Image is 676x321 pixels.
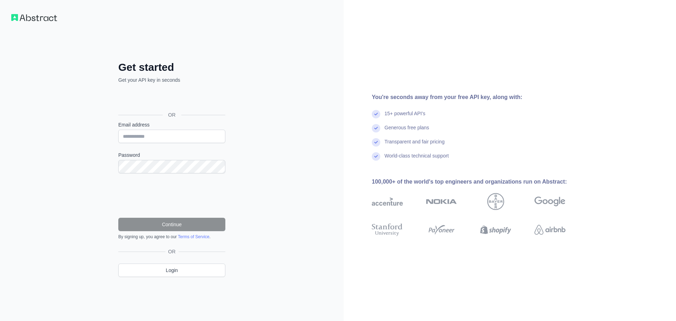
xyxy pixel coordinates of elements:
div: 15+ powerful API's [384,110,425,124]
iframe: Knop Inloggen met Google [115,91,227,107]
img: accenture [372,193,403,210]
img: check mark [372,152,380,161]
img: airbnb [534,222,565,237]
img: nokia [426,193,457,210]
button: Continue [118,218,225,231]
span: OR [165,248,179,255]
div: Generous free plans [384,124,429,138]
label: Password [118,152,225,159]
iframe: reCAPTCHA [118,182,225,209]
img: check mark [372,110,380,118]
p: Get your API key in seconds [118,76,225,84]
h2: Get started [118,61,225,74]
img: stanford university [372,222,403,237]
img: Workflow [11,14,57,21]
a: Terms of Service [178,234,209,239]
div: Transparent and fair pricing [384,138,445,152]
a: Login [118,264,225,277]
img: check mark [372,138,380,147]
img: payoneer [426,222,457,237]
div: 100,000+ of the world's top engineers and organizations run on Abstract: [372,178,588,186]
div: World-class technical support [384,152,449,166]
div: By signing up, you agree to our . [118,234,225,240]
div: You're seconds away from your free API key, along with: [372,93,588,101]
label: Email address [118,121,225,128]
img: google [534,193,565,210]
img: bayer [487,193,504,210]
span: OR [163,111,181,118]
img: shopify [480,222,511,237]
img: check mark [372,124,380,132]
